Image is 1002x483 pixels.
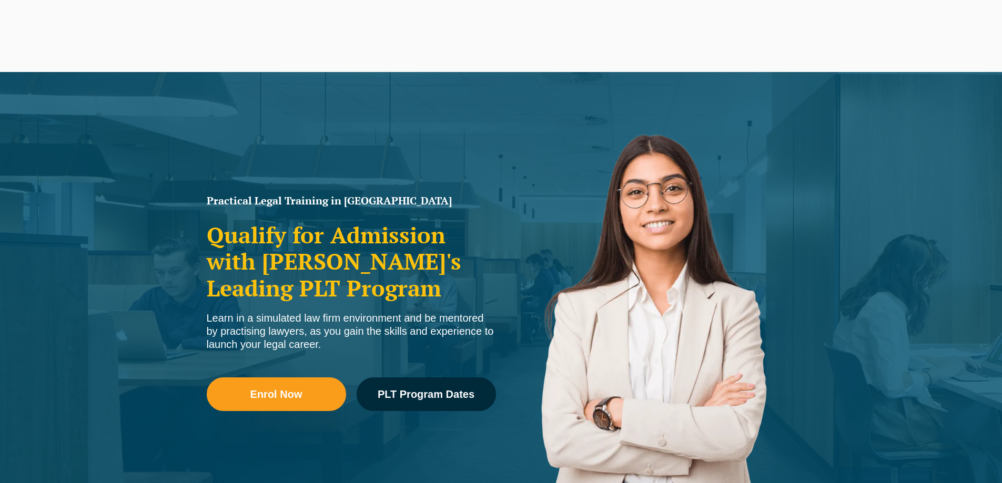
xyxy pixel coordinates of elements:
[207,196,496,206] h1: Practical Legal Training in [GEOGRAPHIC_DATA]
[250,389,302,399] span: Enrol Now
[207,377,346,411] a: Enrol Now
[207,312,496,351] div: Learn in a simulated law firm environment and be mentored by practising lawyers, as you gain the ...
[378,389,474,399] span: PLT Program Dates
[207,222,496,301] h2: Qualify for Admission with [PERSON_NAME]'s Leading PLT Program
[357,377,496,411] a: PLT Program Dates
